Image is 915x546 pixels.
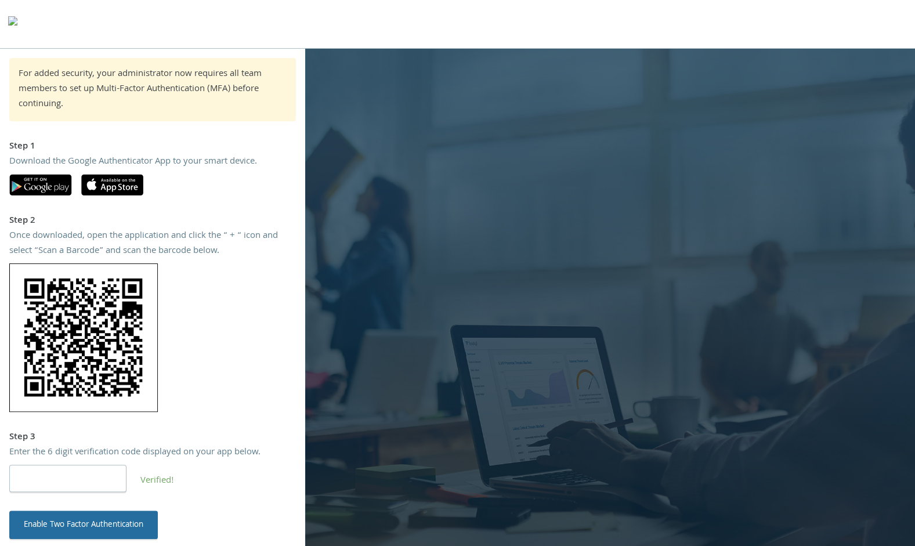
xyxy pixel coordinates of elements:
[81,174,143,196] img: apple-app-store.svg
[9,139,35,154] strong: Step 1
[9,155,296,170] div: Download the Google Authenticator App to your smart device.
[9,511,158,538] button: Enable Two Factor Authentication
[9,174,72,196] img: google-play.svg
[9,263,158,412] img: +8O8mc32I1sAAAAABJRU5ErkJggg==
[9,446,296,461] div: Enter the 6 digit verification code displayed on your app below.
[9,214,35,229] strong: Step 2
[9,229,296,259] div: Once downloaded, open the application and click the “ + “ icon and select “Scan a Barcode” and sc...
[9,430,35,445] strong: Step 3
[140,473,174,489] span: Verified!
